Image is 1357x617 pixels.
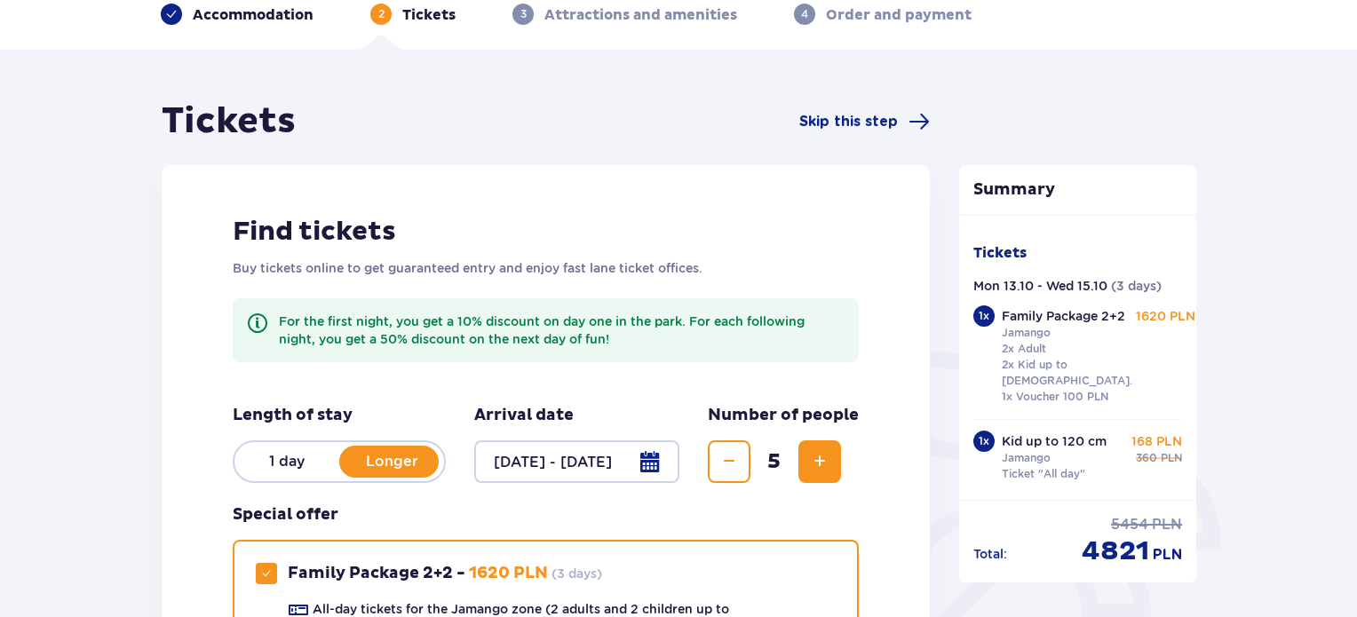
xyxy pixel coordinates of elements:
div: 1 x [973,431,995,452]
p: Order and payment [826,5,972,25]
p: Jamango [1002,325,1051,341]
p: 3 [520,6,527,22]
p: ( 3 days ) [1111,277,1162,295]
h1: Tickets [162,99,296,144]
p: PLN [1152,515,1182,534]
p: Attractions and amenities [544,5,737,25]
p: 1620 PLN [1136,307,1195,325]
a: Skip this step [799,111,930,132]
p: 5454 [1111,515,1148,534]
p: Special offer [233,504,338,526]
p: 2x Adult 2x Kid up to [DEMOGRAPHIC_DATA]. 1x Voucher 100 PLN [1002,341,1137,405]
span: Skip this step [799,112,898,131]
p: PLN [1153,545,1182,565]
p: Number of people [708,405,859,426]
p: 4 [801,6,808,22]
p: Total : [973,545,1007,563]
p: Longer [339,452,444,471]
p: ( 3 days ) [552,565,602,582]
button: Increase [798,440,841,483]
p: Accommodation [193,5,313,25]
p: 168 PLN [1131,432,1182,450]
button: Decrease [708,440,750,483]
p: 1620 PLN [469,563,548,584]
p: Mon 13.10 - Wed 15.10 [973,277,1107,295]
p: Kid up to 120 cm [1002,432,1107,450]
div: 1 x [973,305,995,327]
div: For the first night, you get a 10% discount on day one in the park. For each following night, you... [279,312,845,348]
span: 5 [754,448,795,475]
p: 4821 [1082,534,1149,568]
p: Tickets [973,243,1027,263]
p: Buy tickets online to get guaranteed entry and enjoy fast lane ticket offices. [233,259,859,277]
p: PLN [1161,450,1182,466]
p: Family Package 2+2 [1002,307,1125,325]
h2: Find tickets [233,215,859,249]
p: Arrival date [474,405,574,426]
p: Length of stay [233,405,446,426]
p: Tickets [402,5,456,25]
p: 360 [1136,450,1157,466]
p: Jamango [1002,450,1051,466]
p: 2 [378,6,385,22]
p: Family Package 2+2 - [288,563,465,584]
p: Ticket "All day" [1002,466,1085,482]
p: 1 day [234,452,339,471]
p: Summary [959,179,1197,201]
